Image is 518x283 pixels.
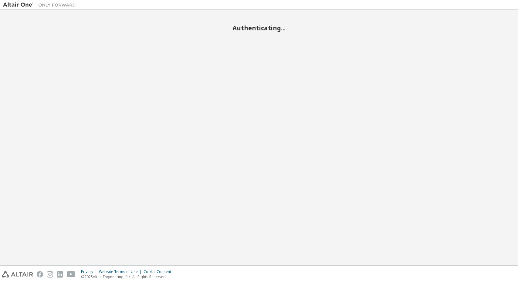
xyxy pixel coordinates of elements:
[81,269,99,274] div: Privacy
[47,271,53,278] img: instagram.svg
[67,271,76,278] img: youtube.svg
[144,269,175,274] div: Cookie Consent
[99,269,144,274] div: Website Terms of Use
[37,271,43,278] img: facebook.svg
[57,271,63,278] img: linkedin.svg
[3,24,515,32] h2: Authenticating...
[3,2,79,8] img: Altair One
[2,271,33,278] img: altair_logo.svg
[81,274,175,279] p: © 2025 Altair Engineering, Inc. All Rights Reserved.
